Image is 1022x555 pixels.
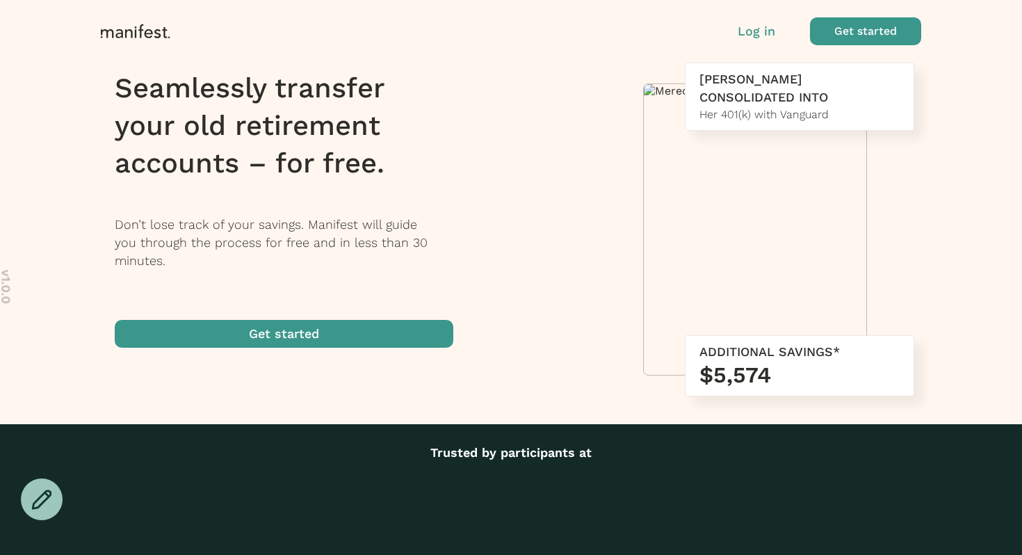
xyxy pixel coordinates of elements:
p: Don’t lose track of your savings. Manifest will guide you through the process for free and in les... [115,216,471,270]
h1: Seamlessly transfer your old retirement accounts – for free. [115,70,471,182]
button: Log in [738,22,775,40]
img: Meredith [644,84,866,97]
h3: $5,574 [699,361,900,389]
div: ADDITIONAL SAVINGS* [699,343,900,361]
div: [PERSON_NAME] CONSOLIDATED INTO [699,70,900,106]
div: Her 401(k) with Vanguard [699,106,900,123]
button: Get started [115,320,453,348]
button: Get started [810,17,921,45]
